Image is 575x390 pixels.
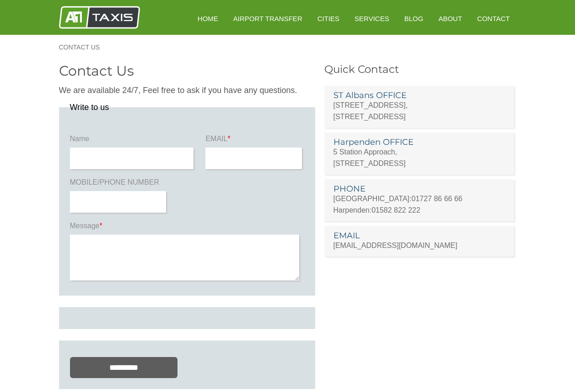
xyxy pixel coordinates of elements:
[348,7,396,30] a: Services
[333,231,505,240] h3: EMAIL
[324,64,516,75] h3: Quick Contact
[398,7,430,30] a: Blog
[205,134,304,148] label: EMAIL
[59,44,109,50] a: Contact Us
[191,7,225,30] a: HOME
[333,185,505,193] h3: PHONE
[70,134,196,148] label: Name
[333,91,505,99] h3: ST Albans OFFICE
[311,7,346,30] a: Cities
[333,146,505,169] p: 5 Station Approach, [STREET_ADDRESS]
[333,204,505,216] p: Harpenden:
[333,193,505,204] p: [GEOGRAPHIC_DATA]:
[432,7,468,30] a: About
[333,99,505,122] p: [STREET_ADDRESS], [STREET_ADDRESS]
[59,64,315,78] h2: Contact Us
[59,85,315,96] p: We are available 24/7, Feel free to ask if you have any questions.
[333,242,457,249] a: [EMAIL_ADDRESS][DOMAIN_NAME]
[70,103,109,111] legend: Write to us
[333,138,505,146] h3: Harpenden OFFICE
[59,6,140,29] img: A1 Taxis
[371,206,420,214] a: 01582 822 222
[471,7,516,30] a: Contact
[70,221,304,235] label: Message
[70,177,168,191] label: MOBILE/PHONE NUMBER
[227,7,309,30] a: Airport Transfer
[412,195,462,203] a: 01727 86 66 66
